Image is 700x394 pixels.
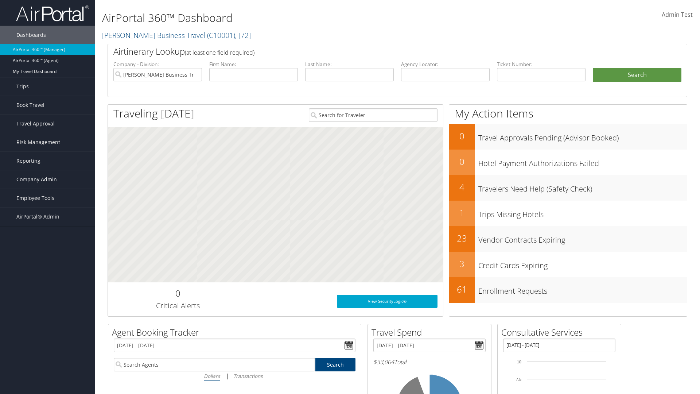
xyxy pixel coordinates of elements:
[449,175,687,201] a: 4Travelers Need Help (Safety Check)
[209,61,298,68] label: First Name:
[401,61,490,68] label: Agency Locator:
[449,283,475,295] h2: 61
[114,358,315,371] input: Search Agents
[102,10,496,26] h1: AirPortal 360™ Dashboard
[501,326,621,339] h2: Consultative Services
[449,206,475,219] h2: 1
[185,49,254,57] span: (at least one field required)
[16,152,40,170] span: Reporting
[309,108,437,122] input: Search for Traveler
[449,124,687,150] a: 0Travel Approvals Pending (Advisor Booked)
[478,206,687,220] h3: Trips Missing Hotels
[113,106,194,121] h1: Traveling [DATE]
[114,371,355,381] div: |
[16,115,55,133] span: Travel Approval
[112,326,361,339] h2: Agent Booking Tracker
[16,26,46,44] span: Dashboards
[16,208,59,226] span: AirPortal® Admin
[305,61,394,68] label: Last Name:
[449,181,475,193] h2: 4
[478,257,687,271] h3: Credit Cards Expiring
[449,155,475,168] h2: 0
[16,170,57,189] span: Company Admin
[373,358,486,366] h6: Total
[497,61,586,68] label: Ticket Number:
[204,372,220,379] i: Dollars
[449,201,687,226] a: 1Trips Missing Hotels
[372,326,491,339] h2: Travel Spend
[449,150,687,175] a: 0Hotel Payment Authorizations Failed
[373,358,394,366] span: $33,004
[16,77,29,96] span: Trips
[16,133,60,151] span: Risk Management
[449,277,687,303] a: 61Enrollment Requests
[113,61,202,68] label: Company - Division:
[449,130,475,142] h2: 0
[235,30,251,40] span: , [ 72 ]
[113,287,242,300] h2: 0
[113,45,633,58] h2: Airtinerary Lookup
[449,252,687,277] a: 3Credit Cards Expiring
[337,295,437,308] a: View SecurityLogic®
[593,68,681,82] button: Search
[16,5,89,22] img: airportal-logo.png
[478,180,687,194] h3: Travelers Need Help (Safety Check)
[16,189,54,207] span: Employee Tools
[449,258,475,270] h2: 3
[449,226,687,252] a: 23Vendor Contracts Expiring
[516,377,521,382] tspan: 7.5
[478,155,687,169] h3: Hotel Payment Authorizations Failed
[449,106,687,121] h1: My Action Items
[449,232,475,244] h2: 23
[16,96,44,114] span: Book Travel
[233,372,262,379] i: Transactions
[478,282,687,296] h3: Enrollment Requests
[662,11,693,19] span: Admin Test
[207,30,235,40] span: ( C10001 )
[478,129,687,143] h3: Travel Approvals Pending (Advisor Booked)
[478,231,687,245] h3: Vendor Contracts Expiring
[102,30,251,40] a: [PERSON_NAME] Business Travel
[113,301,242,311] h3: Critical Alerts
[517,360,521,364] tspan: 10
[662,4,693,26] a: Admin Test
[315,358,356,371] a: Search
